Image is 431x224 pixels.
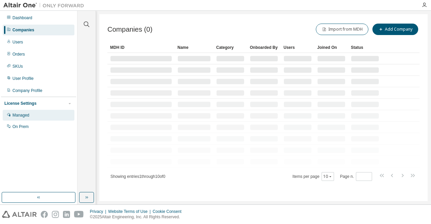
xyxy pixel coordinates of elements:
div: License Settings [4,101,36,106]
p: © 2025 Altair Engineering, Inc. All Rights Reserved. [90,214,186,220]
img: youtube.svg [74,211,84,218]
div: Dashboard [12,15,32,21]
div: Users [284,42,312,53]
img: linkedin.svg [63,211,70,218]
button: 10 [323,174,332,179]
div: MDH ID [110,42,172,53]
div: Privacy [90,209,108,214]
div: User Profile [12,76,34,81]
div: On Prem [12,124,29,129]
span: Page n. [340,172,372,181]
img: facebook.svg [41,211,48,218]
div: Managed [12,113,29,118]
div: SKUs [12,64,23,69]
div: Cookie Consent [153,209,185,214]
img: Altair One [3,2,88,9]
img: altair_logo.svg [2,211,37,218]
button: Import from MDH [316,24,368,35]
div: Joined On [317,42,345,53]
div: Name [177,42,211,53]
div: Orders [12,52,25,57]
div: Onboarded By [250,42,278,53]
div: Users [12,39,23,45]
div: Status [351,42,379,53]
span: Showing entries 1 through 10 of 0 [110,174,165,179]
img: instagram.svg [52,211,59,218]
span: Companies (0) [107,26,153,33]
div: Category [216,42,244,53]
div: Website Terms of Use [108,209,153,214]
button: Add Company [372,24,418,35]
span: Items per page [293,172,334,181]
div: Companies [12,27,34,33]
div: Company Profile [12,88,42,93]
